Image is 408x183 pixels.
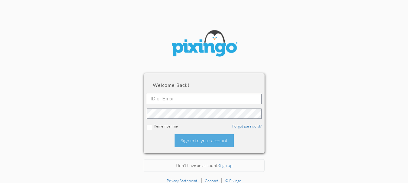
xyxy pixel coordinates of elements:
input: ID or Email [147,94,262,104]
a: Privacy Statement [167,178,198,183]
h2: Welcome back! [153,82,255,88]
a: Forgot password? [232,124,262,128]
div: Remember me [147,123,262,130]
a: Sign up [219,163,233,168]
a: © Pixingo [225,178,241,183]
div: Don't have an account? [144,159,265,172]
div: Sign in to your account [175,134,234,147]
a: Contact [205,178,218,183]
img: pixingo logo [168,27,240,61]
